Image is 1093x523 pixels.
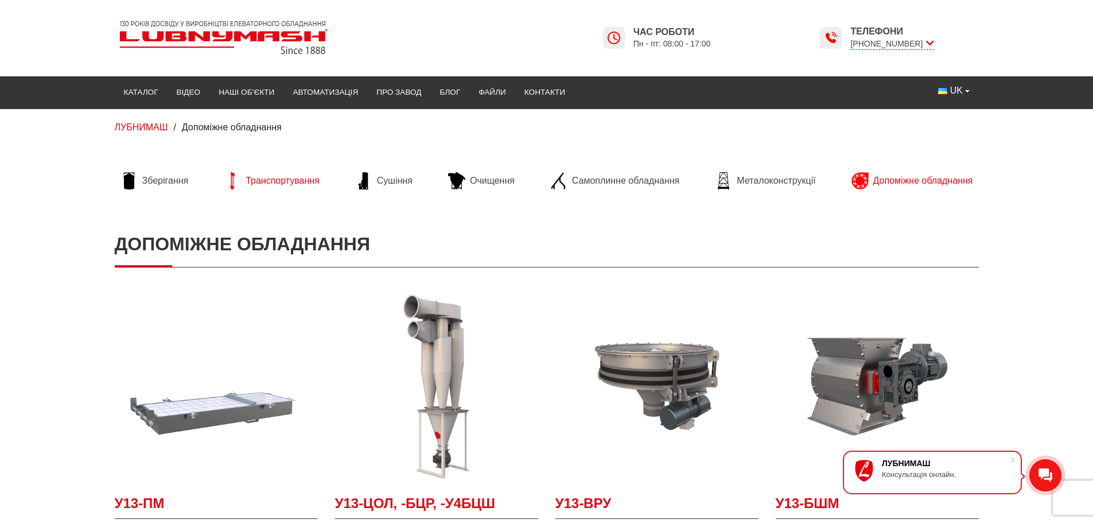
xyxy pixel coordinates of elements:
[709,172,821,189] a: Металоконструкції
[367,80,430,105] a: Про завод
[544,172,685,189] a: Самоплинне обладнання
[929,80,978,102] button: UK
[607,31,621,45] img: Lubnymash time icon
[115,80,168,105] a: Каталог
[470,175,515,187] span: Очищення
[776,285,979,488] img: шлюзовий затвор
[283,80,367,105] a: Автоматизація
[430,80,469,105] a: Блог
[515,80,574,105] a: Контакти
[776,494,979,520] a: У13-БШМ
[168,80,210,105] a: Відео
[246,175,320,187] span: Транспортування
[950,84,963,97] span: UK
[142,175,189,187] span: Зберігання
[850,25,933,38] span: Телефони
[633,26,711,38] span: Час роботи
[115,222,979,267] h1: Допоміжне обладнання
[442,172,520,189] a: Очищення
[469,80,515,105] a: Файли
[938,88,947,94] img: Українська
[873,175,973,187] span: Допоміжне обладнання
[115,494,318,520] a: У13-ПМ
[850,38,933,50] span: [PHONE_NUMBER]
[115,172,195,189] a: Зберігання
[349,172,418,189] a: Сушіння
[633,38,711,49] span: Пн - пт: 08:00 - 17:00
[846,172,979,189] a: Допоміжне обладнання
[182,122,282,132] span: Допоміжне обладнання
[882,470,1009,479] div: Консультація онлайн.
[218,172,325,189] a: Транспортування
[824,31,838,45] img: Lubnymash time icon
[377,175,413,187] span: Сушіння
[115,122,168,132] a: ЛУБНИМАШ
[737,175,815,187] span: Металоконструкції
[335,494,538,520] a: У13-ЦОЛ, -БЦР, -У4БЦШ
[572,175,679,187] span: Самоплинне обладнання
[882,459,1009,468] div: ЛУБНИМАШ
[115,16,333,59] img: Lubnymash
[555,494,759,520] a: У13-ВРУ
[173,122,176,132] span: /
[209,80,283,105] a: Наші об’єкти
